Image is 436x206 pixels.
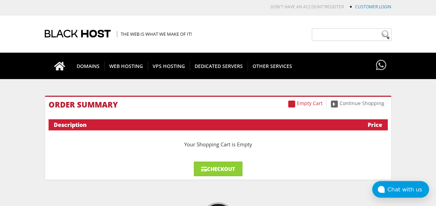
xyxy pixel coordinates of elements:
[387,186,429,193] div: Chat with us
[260,4,344,10] li: Don't have an account?
[54,121,333,129] div: Description
[47,53,72,79] a: Go to homepage
[49,134,388,155] div: Your Shopping Cart is Empty
[248,53,297,79] a: OTHER SERVICES
[248,61,297,71] span: OTHER SERVICES
[372,181,429,198] button: Chat with us
[117,31,192,37] span: The Web is what we make of it!
[72,61,105,71] span: DOMAINS
[285,99,326,107] a: Empty Cart
[194,162,242,176] a: Checkout
[312,28,392,41] input: Need help?
[374,53,388,78] a: Have questions?
[333,121,382,129] div: Price
[72,53,105,79] a: DOMAINS
[327,99,388,107] a: Continue Shopping
[148,61,190,71] span: VPS HOSTING
[190,53,248,79] a: DEDICATED SERVERS
[104,61,148,71] span: WEB HOSTING
[49,100,388,109] h1: Order Summary
[190,61,248,71] span: DEDICATED SERVERS
[104,53,148,79] a: WEB HOSTING
[148,53,190,79] a: VPS HOSTING
[325,4,344,10] a: REGISTER
[355,4,391,10] a: Customer Login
